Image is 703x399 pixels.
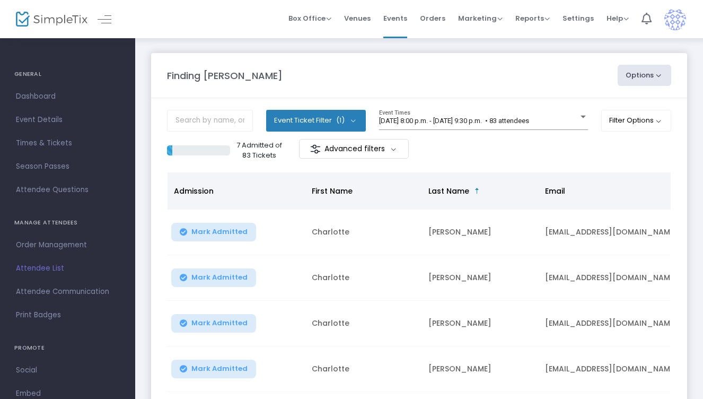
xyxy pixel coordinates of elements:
span: Settings [563,5,594,32]
span: Season Passes [16,160,119,174]
td: [PERSON_NAME] [422,255,539,301]
td: [EMAIL_ADDRESS][DOMAIN_NAME] [539,255,698,301]
span: First Name [312,186,353,196]
button: Event Ticket Filter(1) [266,110,366,131]
span: Admission [174,186,214,196]
button: Mark Admitted [171,268,256,287]
span: Event Details [16,113,119,127]
span: Order Management [16,238,119,252]
span: Marketing [458,13,503,23]
span: Times & Tickets [16,136,119,150]
span: Social [16,363,119,377]
span: Venues [344,5,371,32]
span: Mark Admitted [191,319,248,327]
td: Charlotte [305,301,422,346]
td: [PERSON_NAME] [422,210,539,255]
span: Events [383,5,407,32]
td: Charlotte [305,210,422,255]
span: Mark Admitted [191,365,248,373]
input: Search by name, order number, email, ip address [167,110,253,132]
span: (1) [336,116,345,125]
span: Attendee List [16,262,119,275]
span: Last Name [428,186,469,196]
td: [PERSON_NAME] [422,301,539,346]
button: Mark Admitted [171,314,256,333]
button: Filter Options [601,110,672,131]
span: Box Office [288,13,331,23]
td: Charlotte [305,255,422,301]
span: [DATE] 8:00 p.m. - [DATE] 9:30 p.m. • 83 attendees [379,117,529,125]
p: 7 Admitted of 83 Tickets [234,140,285,161]
button: Options [618,65,672,86]
span: Help [607,13,629,23]
h4: MANAGE ATTENDEES [14,212,121,233]
button: Mark Admitted [171,360,256,378]
m-button: Advanced filters [299,139,409,159]
span: Mark Admitted [191,228,248,236]
h4: PROMOTE [14,337,121,359]
span: Sortable [473,187,481,195]
span: Attendee Communication [16,285,119,299]
m-panel-title: Finding [PERSON_NAME] [167,68,283,83]
span: Mark Admitted [191,273,248,282]
span: Reports [515,13,550,23]
span: Email [545,186,565,196]
td: [EMAIL_ADDRESS][DOMAIN_NAME] [539,301,698,346]
span: Orders [420,5,445,32]
span: Dashboard [16,90,119,103]
h4: GENERAL [14,64,121,85]
span: Attendee Questions [16,183,119,197]
span: Print Badges [16,308,119,322]
td: [EMAIL_ADDRESS][DOMAIN_NAME] [539,346,698,392]
td: [PERSON_NAME] [422,346,539,392]
button: Mark Admitted [171,223,256,241]
img: filter [310,144,321,154]
td: Charlotte [305,346,422,392]
td: [EMAIL_ADDRESS][DOMAIN_NAME] [539,210,698,255]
